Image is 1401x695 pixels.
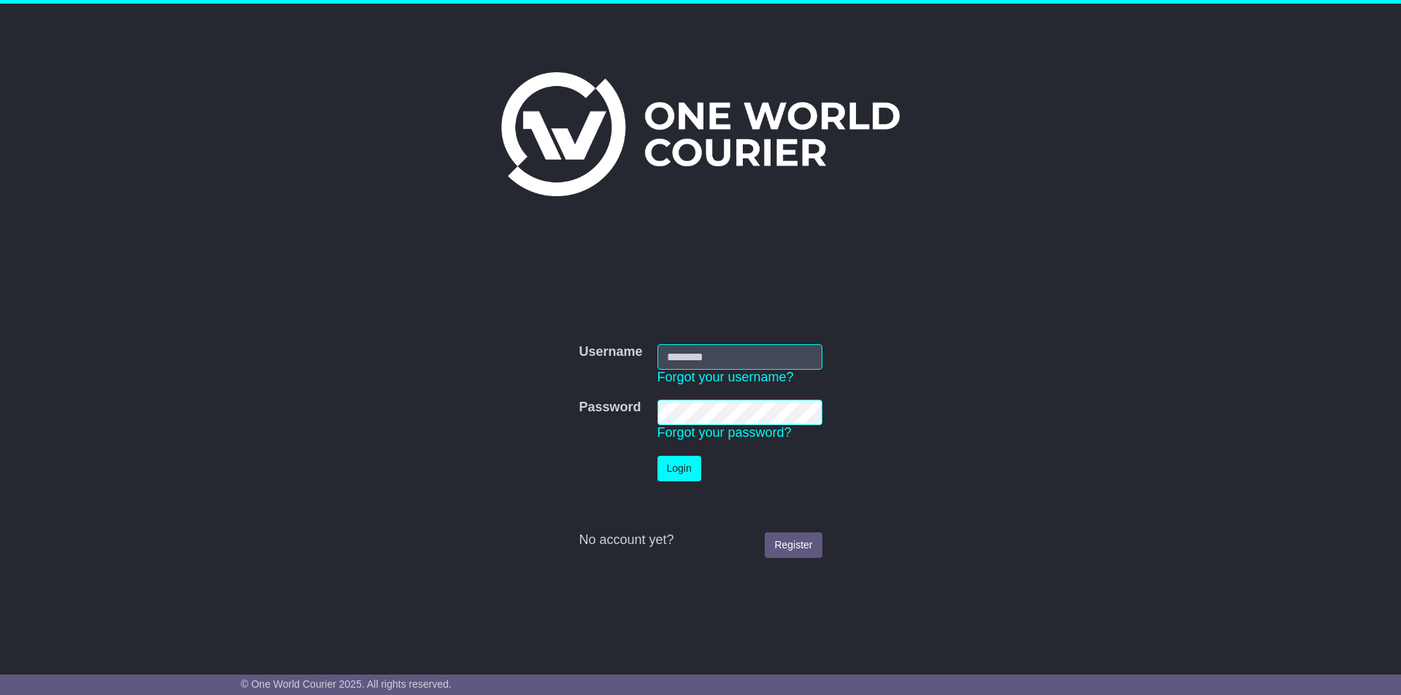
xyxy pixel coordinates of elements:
a: Register [765,532,822,558]
span: © One World Courier 2025. All rights reserved. [241,678,452,690]
a: Forgot your password? [657,425,792,440]
label: Username [579,344,642,360]
label: Password [579,400,641,416]
div: No account yet? [579,532,822,548]
img: One World [501,72,900,196]
button: Login [657,456,701,481]
a: Forgot your username? [657,370,794,384]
